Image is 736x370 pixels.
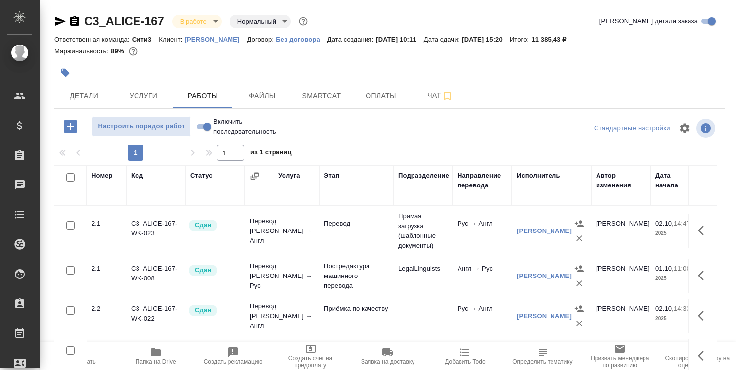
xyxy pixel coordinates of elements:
button: Настроить порядок работ [92,116,191,137]
div: 2.1 [92,264,121,274]
td: Перевод [PERSON_NAME] → Рус [245,256,319,296]
span: из 1 страниц [250,146,292,161]
p: Сдан [195,220,211,230]
div: Код [131,171,143,181]
td: C3_ALICE-167-WK-023 [126,214,185,248]
p: Сити3 [132,36,159,43]
td: Перевод [PERSON_NAME] → Англ [245,296,319,336]
svg: Подписаться [441,90,453,102]
p: Перевод [324,219,388,229]
div: Подразделение [398,171,449,181]
span: Настроить порядок работ [97,121,185,132]
div: Менеджер проверил работу исполнителя, передает ее на следующий этап [188,304,240,317]
div: Номер [92,171,113,181]
p: Без договора [276,36,327,43]
button: Скопировать ссылку на оценку заказа [659,342,736,370]
span: Заявка на доставку [361,358,414,365]
span: Чат [416,90,464,102]
button: Создать рекламацию [194,342,272,370]
button: Назначить [572,216,587,231]
p: 11 385,43 ₽ [531,36,574,43]
p: [PERSON_NAME] [185,36,247,43]
button: Здесь прячутся важные кнопки [692,304,716,327]
p: 2025 [655,274,695,283]
button: Назначить [572,261,587,276]
div: Статус [190,171,213,181]
span: Призвать менеджера по развитию [587,355,652,369]
td: Прямая загрузка (шаблонные документы) [393,206,453,256]
button: Скопировать ссылку [69,15,81,27]
p: 2025 [655,314,695,324]
button: Добавить работу [57,116,84,137]
button: Призвать менеджера по развитию [581,342,658,370]
div: Этап [324,171,339,181]
td: Перевод [PERSON_NAME] → Англ [245,211,319,251]
p: 14:33 [674,305,690,312]
div: В работе [172,15,222,28]
div: Исполнитель [517,171,560,181]
p: Дата создания: [327,36,376,43]
span: Файлы [238,90,286,102]
span: Определить тематику [512,358,572,365]
button: В работе [177,17,210,26]
p: 14:47 [674,220,690,227]
button: Добавить тэг [54,62,76,84]
div: Направление перевода [458,171,507,190]
span: Создать рекламацию [204,358,263,365]
td: [PERSON_NAME] [591,299,650,333]
span: Оплаты [357,90,405,102]
button: 1045.98 RUB; [127,45,139,58]
button: Добавить Todo [426,342,504,370]
button: Удалить [572,231,587,246]
p: Ответственная команда: [54,36,132,43]
span: Услуги [120,90,167,102]
p: 01.10, [655,265,674,272]
button: Заявка на доставку [349,342,426,370]
td: C3_ALICE-167-WK-008 [126,259,185,293]
a: [PERSON_NAME] [517,312,572,320]
div: Дата начала [655,171,695,190]
span: Включить последовательность [213,117,276,137]
span: Работы [179,90,227,102]
span: Детали [60,90,108,102]
p: [DATE] 15:20 [462,36,510,43]
td: C3_ALICE-167-WK-022 [126,299,185,333]
td: LegalLinguists [393,259,453,293]
span: Настроить таблицу [673,116,696,140]
button: Нормальный [234,17,279,26]
a: C3_ALICE-167 [84,14,164,28]
button: Здесь прячутся важные кнопки [692,344,716,368]
a: Без договора [276,35,327,43]
p: Приёмка по качеству [324,304,388,314]
p: 11:00 [674,265,690,272]
td: [PERSON_NAME] [591,214,650,248]
span: Посмотреть информацию [696,119,717,138]
td: Рус → Англ [453,299,512,333]
button: Здесь прячутся важные кнопки [692,219,716,242]
button: Удалить [572,316,587,331]
div: split button [592,121,673,136]
div: Автор изменения [596,171,645,190]
span: Создать счет на предоплату [277,355,343,369]
p: Итого: [510,36,531,43]
div: Услуга [278,171,300,181]
span: [PERSON_NAME] детали заказа [599,16,698,26]
span: Папка на Drive [136,358,176,365]
button: Определить тематику [504,342,581,370]
td: Англ → Рус [453,259,512,293]
p: Дата сдачи: [424,36,462,43]
div: Менеджер проверил работу исполнителя, передает ее на следующий этап [188,219,240,232]
a: [PERSON_NAME] [185,35,247,43]
button: Удалить [572,276,587,291]
button: Создать счет на предоплату [272,342,349,370]
span: Скопировать ссылку на оценку заказа [665,355,730,369]
button: Папка на Drive [117,342,194,370]
p: Маржинальность: [54,47,111,55]
a: [PERSON_NAME] [517,272,572,279]
p: Клиент: [159,36,184,43]
div: 2.1 [92,219,121,229]
p: Сдан [195,265,211,275]
a: [PERSON_NAME] [517,227,572,234]
p: 89% [111,47,126,55]
p: Сдан [195,305,211,315]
